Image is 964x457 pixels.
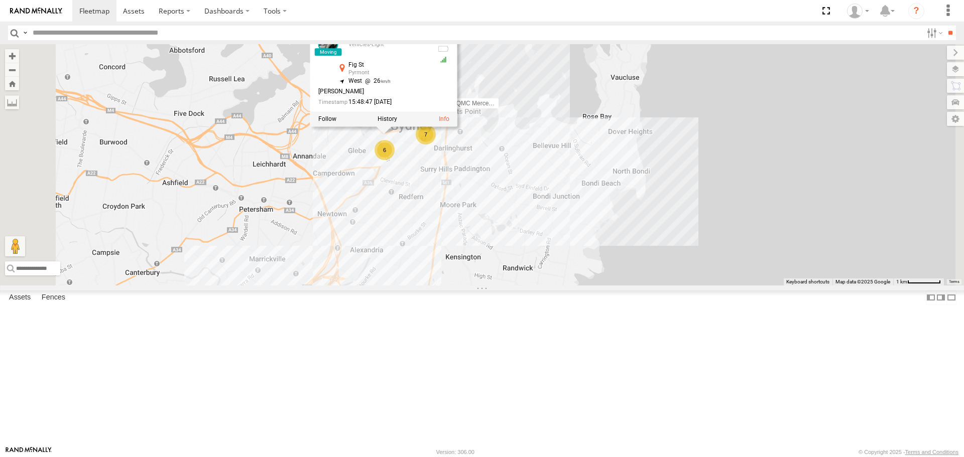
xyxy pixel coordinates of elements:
label: Measure [5,95,19,109]
span: 26 [362,77,391,84]
img: rand-logo.svg [10,8,62,15]
div: GSM Signal = 5 [437,56,449,64]
label: Realtime tracking of Asset [318,116,336,123]
button: Keyboard shortcuts [786,278,829,285]
label: Dock Summary Table to the Left [926,290,936,305]
a: View Asset Details [439,116,449,123]
a: View Asset Details [318,34,338,54]
label: Map Settings [947,112,964,126]
a: Terms (opens in new tab) [949,279,959,283]
span: West [348,77,362,84]
div: Jayden Tizzone [843,4,873,19]
button: Drag Pegman onto the map to open Street View [5,236,25,256]
div: Date/time of location update [318,99,429,106]
label: Search Filter Options [923,26,944,40]
div: [PERSON_NAME] [318,88,429,95]
span: Map data ©2025 Google [835,279,890,284]
div: Pyrmont [348,70,429,76]
label: View Asset History [378,116,397,123]
div: © Copyright 2025 - [859,449,958,455]
button: Map Scale: 1 km per 63 pixels [893,278,944,285]
a: Terms and Conditions [905,449,958,455]
div: 6 [375,140,395,160]
button: Zoom Home [5,77,19,90]
a: Visit our Website [6,447,52,457]
label: Search Query [21,26,29,40]
label: Assets [4,291,36,305]
span: QMC Mercedes [456,100,499,107]
label: Hide Summary Table [946,290,956,305]
label: Fences [37,291,70,305]
div: 7 [416,124,436,144]
span: 1 km [896,279,907,284]
div: No battery health information received from this device. [437,45,449,53]
button: Zoom out [5,63,19,77]
div: Fig St [348,62,429,69]
label: Dock Summary Table to the Right [936,290,946,305]
i: ? [908,3,924,19]
div: Version: 306.00 [436,449,474,455]
button: Zoom in [5,49,19,63]
div: Vehicles-Light [348,42,429,48]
